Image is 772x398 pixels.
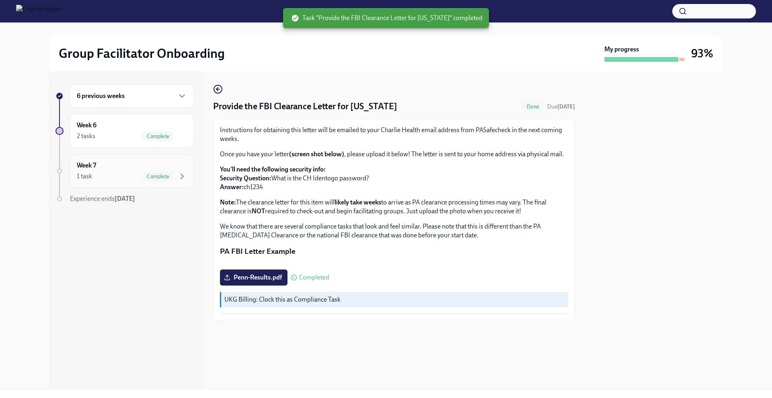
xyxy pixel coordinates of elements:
strong: [DATE] [115,195,135,202]
span: Completed [299,274,329,281]
strong: (screen shot below) [289,150,344,158]
h4: Provide the FBI Clearance Letter for [US_STATE] [213,100,397,112]
span: Complete [142,173,174,180]
span: Due [547,103,575,110]
span: Experience ends [70,195,135,202]
p: What is the CH Identogo password? ch1234 [220,165,568,192]
p: UKG Billing: Clock this as Compliance Task [224,295,565,304]
img: CharlieHealth [16,5,61,18]
strong: Security Question: [220,174,271,182]
span: Penn-Results.pdf [226,273,282,282]
strong: [DATE] [557,103,575,110]
div: 6 previous weeks [70,84,194,108]
h2: Group Facilitator Onboarding [59,45,225,61]
p: Instructions for obtaining this letter will be emailed to your Charlie Health email address from ... [220,126,568,143]
strong: likely take weeks [335,198,381,206]
p: We know that there are several compliance tasks that look and feel similar. Please note that this... [220,222,568,240]
label: Penn-Results.pdf [220,269,287,286]
strong: You'll need the following security info: [220,165,326,173]
h6: 6 previous weeks [77,92,125,100]
p: PA FBI Letter Example [220,246,568,257]
p: Once you have your letter , please upload it below! The letter is sent to your home address via p... [220,150,568,159]
span: Done [522,104,544,110]
strong: Answer: [220,183,244,191]
a: Week 71 taskComplete [55,154,194,188]
strong: NOT [252,207,265,215]
a: Week 62 tasksComplete [55,114,194,148]
span: Complete [142,133,174,139]
strong: Note: [220,198,236,206]
h6: Week 7 [77,161,96,170]
div: 2 tasks [77,132,95,141]
p: The clearance letter for this item will to arrive as PA clearance processing times may vary. The ... [220,198,568,216]
span: Task "Provide the FBI Clearance Letter for [US_STATE]" completed [291,14,482,22]
h6: Week 6 [77,121,96,130]
div: 1 task [77,172,92,181]
span: August 12th, 2025 10:00 [547,103,575,110]
strong: My progress [604,45,639,54]
h3: 93% [691,46,713,61]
